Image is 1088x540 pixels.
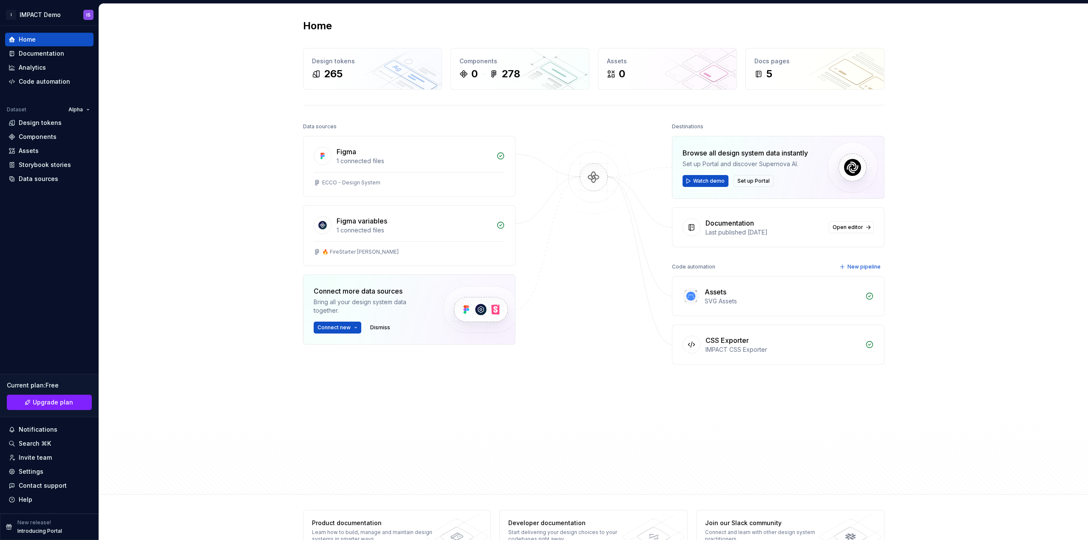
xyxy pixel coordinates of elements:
div: Destinations [672,121,703,133]
div: Components [19,133,57,141]
div: I [6,10,16,20]
span: Upgrade plan [33,398,73,407]
a: Code automation [5,75,93,88]
a: Settings [5,465,93,478]
button: Help [5,493,93,506]
button: Contact support [5,479,93,492]
a: Upgrade plan [7,395,92,410]
div: Components [459,57,581,65]
div: ECCO - Design System [322,179,380,186]
div: Dataset [7,106,26,113]
button: Dismiss [366,322,394,334]
div: 1 connected files [337,226,491,235]
button: Alpha [65,104,93,116]
a: Data sources [5,172,93,186]
button: Set up Portal [734,175,773,187]
div: Home [19,35,36,44]
a: Design tokens265 [303,48,442,90]
span: Connect new [317,324,351,331]
a: Assets0 [598,48,737,90]
div: Assets [705,287,726,297]
button: Watch demo [683,175,728,187]
a: Components0278 [450,48,589,90]
div: Figma [337,147,356,157]
a: Documentation [5,47,93,60]
div: Analytics [19,63,46,72]
div: 0 [619,67,625,81]
div: Connect more data sources [314,286,428,296]
a: Assets [5,144,93,158]
div: Design tokens [312,57,433,65]
div: IMPACT Demo [20,11,61,19]
div: Documentation [705,218,754,228]
a: Home [5,33,93,46]
div: IS [86,11,91,18]
button: Connect new [314,322,361,334]
div: Code automation [19,77,70,86]
div: Bring all your design system data together. [314,298,428,315]
span: Open editor [833,224,863,231]
button: New pipeline [837,261,884,273]
div: Developer documentation [508,519,632,527]
div: Invite team [19,453,52,462]
a: Figma variables1 connected files🔥 FireStarter [PERSON_NAME] [303,205,516,266]
div: Assets [607,57,728,65]
div: SVG Assets [705,297,860,305]
div: 1 connected files [337,157,491,165]
a: Invite team [5,451,93,464]
div: 🔥 FireStarter [PERSON_NAME] [322,249,399,255]
div: Browse all design system data instantly [683,148,808,158]
span: Alpha [68,106,83,113]
button: Notifications [5,423,93,436]
div: Design tokens [19,119,62,127]
div: 5 [766,67,772,81]
button: IIMPACT DemoIS [2,6,97,24]
span: Watch demo [693,178,725,184]
div: Notifications [19,425,57,434]
span: Dismiss [370,324,390,331]
span: New pipeline [847,263,881,270]
div: Last published [DATE] [705,228,824,237]
a: Figma1 connected filesECCO - Design System [303,136,516,197]
a: Storybook stories [5,158,93,172]
div: Help [19,495,32,504]
div: Search ⌘K [19,439,51,448]
div: Docs pages [754,57,875,65]
div: Current plan : Free [7,381,92,390]
div: Contact support [19,481,67,490]
div: Set up Portal and discover Supernova AI. [683,160,808,168]
div: Settings [19,467,43,476]
div: Figma variables [337,216,387,226]
h2: Home [303,19,332,33]
div: 278 [501,67,520,81]
p: Introducing Portal [17,528,62,534]
div: Product documentation [312,519,436,527]
div: Join our Slack community [705,519,829,527]
div: Assets [19,147,39,155]
a: Docs pages5 [745,48,884,90]
div: Data sources [19,175,58,183]
div: Storybook stories [19,161,71,169]
div: 265 [324,67,343,81]
a: Design tokens [5,116,93,130]
div: CSS Exporter [705,335,749,345]
div: Documentation [19,49,64,58]
div: 0 [471,67,478,81]
a: Components [5,130,93,144]
p: New release! [17,519,51,526]
div: IMPACT CSS Exporter [705,345,860,354]
a: Analytics [5,61,93,74]
span: Set up Portal [737,178,770,184]
div: Code automation [672,261,715,273]
div: Data sources [303,121,337,133]
button: Search ⌘K [5,437,93,450]
a: Open editor [829,221,874,233]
